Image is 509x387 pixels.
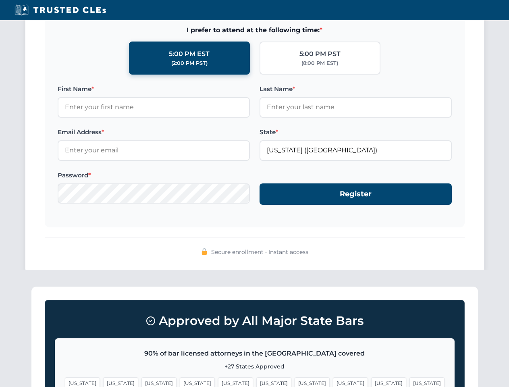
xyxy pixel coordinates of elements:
[58,25,452,35] span: I prefer to attend at the following time:
[55,310,455,332] h3: Approved by All Major State Bars
[171,59,208,67] div: (2:00 PM PST)
[211,248,308,256] span: Secure enrollment • Instant access
[201,248,208,255] img: 🔒
[260,97,452,117] input: Enter your last name
[65,348,445,359] p: 90% of bar licensed attorneys in the [GEOGRAPHIC_DATA] covered
[58,97,250,117] input: Enter your first name
[260,140,452,160] input: Florida (FL)
[65,362,445,371] p: +27 States Approved
[260,183,452,205] button: Register
[58,171,250,180] label: Password
[58,84,250,94] label: First Name
[301,59,338,67] div: (8:00 PM EST)
[58,127,250,137] label: Email Address
[260,84,452,94] label: Last Name
[12,4,108,16] img: Trusted CLEs
[58,140,250,160] input: Enter your email
[169,49,210,59] div: 5:00 PM EST
[299,49,341,59] div: 5:00 PM PST
[260,127,452,137] label: State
